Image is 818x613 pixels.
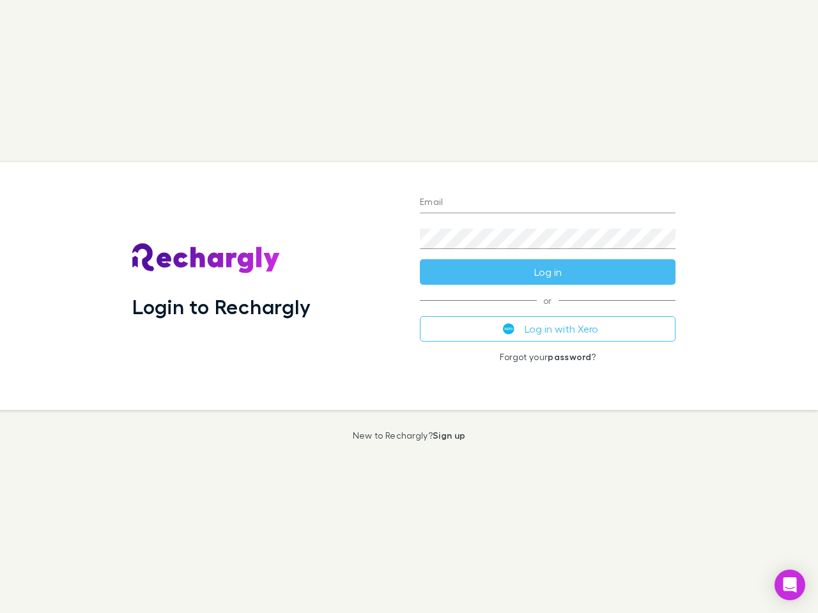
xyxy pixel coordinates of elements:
h1: Login to Rechargly [132,294,311,319]
span: or [420,300,675,301]
button: Log in with Xero [420,316,675,342]
img: Rechargly's Logo [132,243,281,274]
a: Sign up [433,430,465,441]
p: Forgot your ? [420,352,675,362]
a: password [548,351,591,362]
img: Xero's logo [503,323,514,335]
button: Log in [420,259,675,285]
p: New to Rechargly? [353,430,466,441]
div: Open Intercom Messenger [775,570,805,600]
